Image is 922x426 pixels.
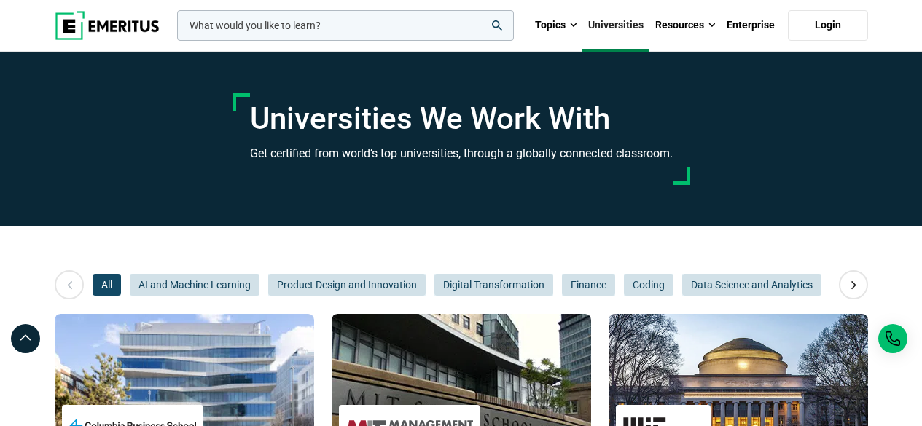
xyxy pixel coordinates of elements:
[93,274,121,296] button: All
[250,144,673,163] h3: Get certified from world’s top universities, through a globally connected classroom.
[268,274,426,296] button: Product Design and Innovation
[130,274,259,296] button: AI and Machine Learning
[682,274,821,296] button: Data Science and Analytics
[788,10,868,41] a: Login
[562,274,615,296] button: Finance
[624,274,673,296] button: Coding
[177,10,514,41] input: woocommerce-product-search-field-0
[434,274,553,296] button: Digital Transformation
[250,100,673,137] h1: Universities We Work With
